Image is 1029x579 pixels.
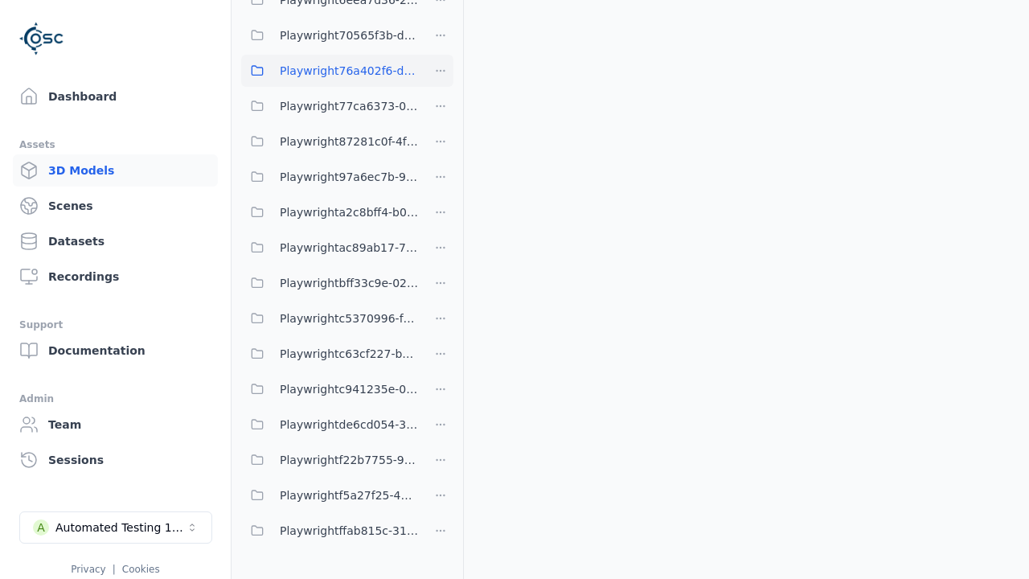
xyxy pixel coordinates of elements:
button: Playwrightac89ab17-7bbd-4282-bb63-b897c0b85846 [241,232,418,264]
button: Playwrightc941235e-0b6c-43b1-9b5f-438aa732d279 [241,373,418,405]
span: Playwrightac89ab17-7bbd-4282-bb63-b897c0b85846 [280,238,418,257]
button: Playwrightf5a27f25-4b21-40df-860f-4385a207a8a6 [241,479,418,511]
span: | [113,564,116,575]
span: Playwright87281c0f-4f4a-4173-bef9-420ef006671d [280,132,418,151]
button: Select a workspace [19,511,212,544]
div: Support [19,315,211,335]
a: Privacy [71,564,105,575]
img: Logo [19,16,64,61]
button: Playwrightf22b7755-9f13-4c77-9466-1ba9964cd8f7 [241,444,418,476]
button: Playwrightde6cd054-3529-4dff-b662-7b152dabda49 [241,409,418,441]
span: Playwright70565f3b-d1cd-451e-b08a-b6e5d72db463 [280,26,418,45]
button: Playwright76a402f6-dfe7-48d6-abcc-1b3cd6453153 [241,55,418,87]
span: Playwrightf5a27f25-4b21-40df-860f-4385a207a8a6 [280,486,418,505]
button: Playwright87281c0f-4f4a-4173-bef9-420ef006671d [241,125,418,158]
a: Documentation [13,335,218,367]
a: Recordings [13,261,218,293]
span: Playwright76a402f6-dfe7-48d6-abcc-1b3cd6453153 [280,61,418,80]
button: Playwright97a6ec7b-9dec-45d7-98ef-5e87a5181b08 [241,161,418,193]
span: Playwrightc5370996-fc8e-4363-a68c-af44e6d577c9 [280,309,418,328]
button: Playwright70565f3b-d1cd-451e-b08a-b6e5d72db463 [241,19,418,51]
button: Playwrightc5370996-fc8e-4363-a68c-af44e6d577c9 [241,302,418,335]
span: Playwright77ca6373-0445-4913-acf3-974fd38ef685 [280,96,418,116]
a: Cookies [122,564,160,575]
span: Playwrightffab815c-3132-4ca9-9321-41b7911218bf [280,521,418,540]
span: Playwrighta2c8bff4-b0e8-4fa5-90bf-e604fce5bc4d [280,203,418,222]
div: Assets [19,135,211,154]
button: Playwrightbff33c9e-02f1-4be8-8443-6e9f5334e6c0 [241,267,418,299]
div: A [33,519,49,536]
span: Playwrightde6cd054-3529-4dff-b662-7b152dabda49 [280,415,418,434]
a: Team [13,409,218,441]
button: Playwrightc63cf227-b350-41d0-b87c-414ab19a80cd [241,338,418,370]
button: Playwrightffab815c-3132-4ca9-9321-41b7911218bf [241,515,418,547]
span: Playwrightc941235e-0b6c-43b1-9b5f-438aa732d279 [280,380,418,399]
div: Admin [19,389,211,409]
a: Scenes [13,190,218,222]
span: Playwright97a6ec7b-9dec-45d7-98ef-5e87a5181b08 [280,167,418,187]
button: Playwrighta2c8bff4-b0e8-4fa5-90bf-e604fce5bc4d [241,196,418,228]
div: Automated Testing 1 - Playwright [55,519,186,536]
a: Datasets [13,225,218,257]
span: Playwrightc63cf227-b350-41d0-b87c-414ab19a80cd [280,344,418,363]
span: Playwrightf22b7755-9f13-4c77-9466-1ba9964cd8f7 [280,450,418,470]
a: Dashboard [13,80,218,113]
span: Playwrightbff33c9e-02f1-4be8-8443-6e9f5334e6c0 [280,273,418,293]
a: 3D Models [13,154,218,187]
button: Playwright77ca6373-0445-4913-acf3-974fd38ef685 [241,90,418,122]
a: Sessions [13,444,218,476]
